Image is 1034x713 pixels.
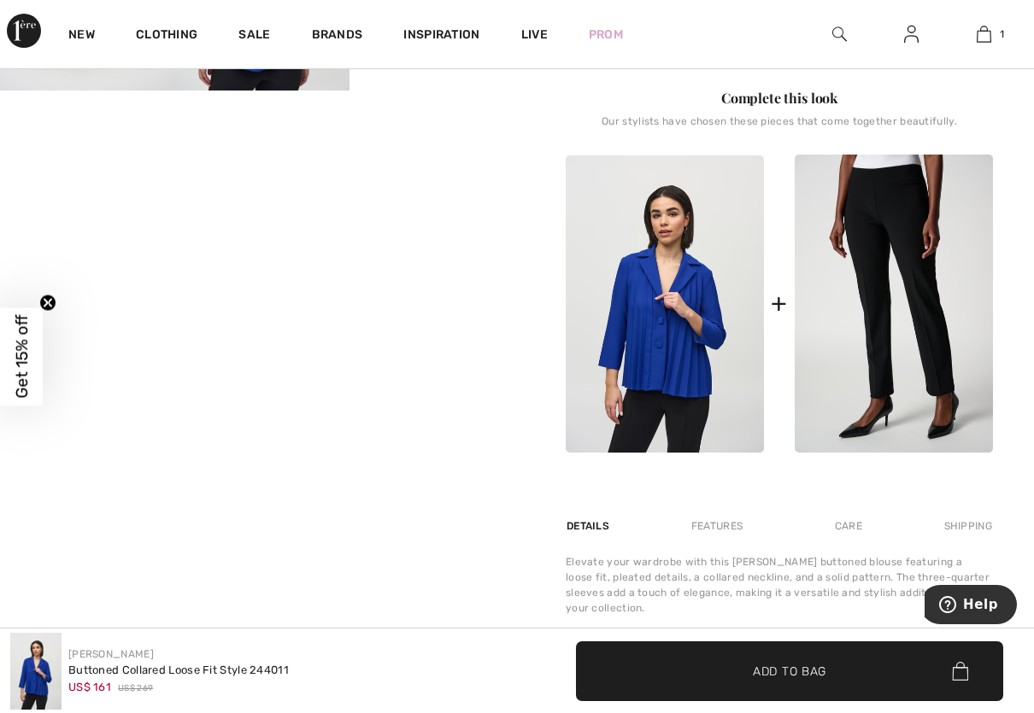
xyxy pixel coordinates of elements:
[566,88,993,108] div: Complete this look
[925,585,1017,628] iframe: Opens a widget where you can find more information
[68,27,95,45] a: New
[566,554,993,616] div: Elevate your wardrobe with this [PERSON_NAME] buttoned blouse featuring a loose fit, pleated deta...
[521,26,548,44] a: Live
[39,294,56,311] button: Close teaser
[68,662,289,679] div: Buttoned Collared Loose Fit Style 244011
[753,662,826,680] span: Add to Bag
[7,14,41,48] img: 1ère Avenue
[576,641,1003,701] button: Add to Bag
[403,27,479,45] span: Inspiration
[771,284,787,323] div: +
[566,511,614,541] div: Details
[136,27,197,45] a: Clothing
[12,315,32,399] span: Get 15% off
[566,155,764,453] img: Buttoned Collared Loose Fit Style 244011
[1000,26,1004,42] span: 1
[952,662,968,681] img: Bag.svg
[949,24,1019,44] a: 1
[677,511,757,541] div: Features
[832,24,847,44] img: search the website
[68,648,154,660] a: [PERSON_NAME]
[940,511,993,541] div: Shipping
[904,24,919,44] img: My Info
[118,682,153,695] span: US$ 269
[10,633,62,710] img: Buttoned Collared Loose Fit Style 244011
[589,26,623,44] a: Prom
[312,27,363,45] a: Brands
[977,24,991,44] img: My Bag
[68,681,111,693] span: US$ 161
[566,115,993,141] div: Our stylists have chosen these pieces that come together beautifully.
[890,24,932,45] a: Sign In
[238,27,270,45] a: Sale
[820,511,877,541] div: Care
